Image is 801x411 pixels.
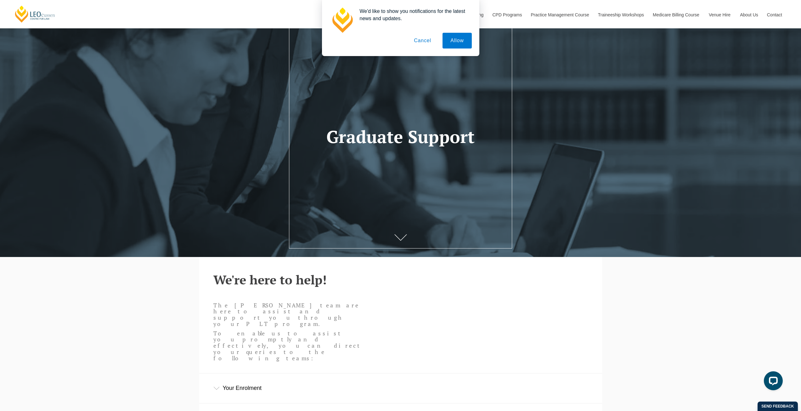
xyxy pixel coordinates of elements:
div: Your Enrolment [199,374,602,403]
h1: Graduate Support [304,127,497,146]
iframe: LiveChat chat widget [759,369,785,395]
div: We'd like to show you notifications for the latest news and updates. [355,8,472,22]
button: Cancel [406,33,439,49]
p: To enable us to assist you promptly and effectively, you can direct your queries to the following... [213,330,364,362]
p: The [PERSON_NAME] team are here to assist and support you through your PLT program. [213,302,364,327]
h2: We're here to help! [213,273,588,287]
button: Allow [443,33,471,49]
img: notification icon [330,8,355,33]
